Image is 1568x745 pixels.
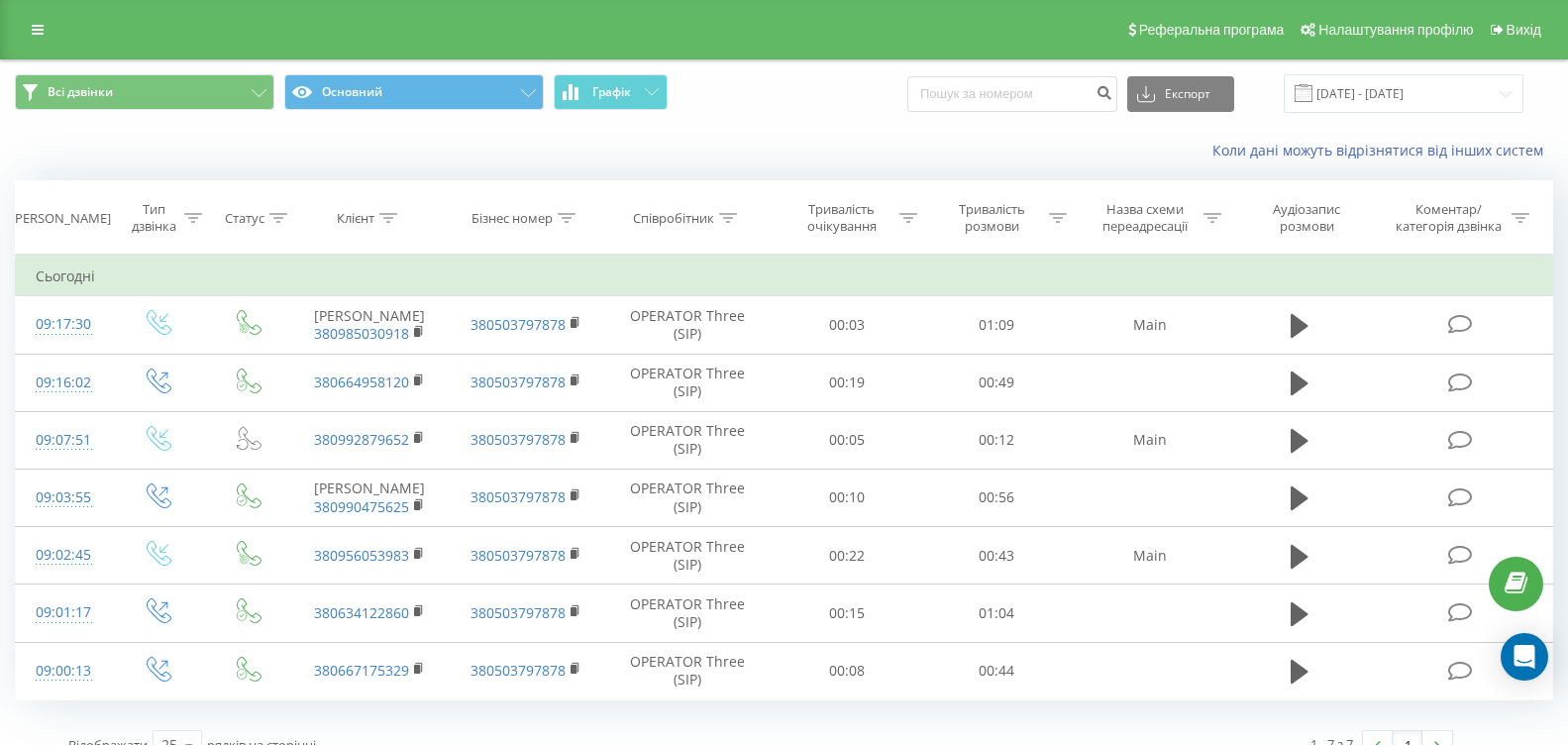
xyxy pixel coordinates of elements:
[470,546,566,565] a: 380503797878
[772,642,922,699] td: 00:08
[470,372,566,391] a: 380503797878
[470,315,566,334] a: 380503797878
[922,469,1073,526] td: 00:56
[314,372,409,391] a: 380664958120
[789,201,894,235] div: Тривалість очікування
[1072,296,1228,354] td: Main
[291,296,448,354] td: [PERSON_NAME]
[314,546,409,565] a: 380956053983
[470,603,566,622] a: 380503797878
[922,585,1073,642] td: 01:04
[284,74,544,110] button: Основний
[1507,22,1541,38] span: Вихід
[314,661,409,680] a: 380667175329
[11,210,111,227] div: [PERSON_NAME]
[603,354,772,411] td: OPERATOR Three (SIP)
[15,74,274,110] button: Всі дзвінки
[471,210,553,227] div: Бізнес номер
[1127,76,1234,112] button: Експорт
[772,469,922,526] td: 00:10
[314,324,409,343] a: 380985030918
[922,411,1073,469] td: 00:12
[36,652,91,691] div: 09:00:13
[36,536,91,575] div: 09:02:45
[1391,201,1507,235] div: Коментар/категорія дзвінка
[337,210,374,227] div: Клієнт
[772,296,922,354] td: 00:03
[603,585,772,642] td: OPERATOR Three (SIP)
[470,430,566,449] a: 380503797878
[225,210,264,227] div: Статус
[554,74,668,110] button: Графік
[772,585,922,642] td: 00:15
[314,603,409,622] a: 380634122860
[470,661,566,680] a: 380503797878
[603,469,772,526] td: OPERATOR Three (SIP)
[36,364,91,402] div: 09:16:02
[603,296,772,354] td: OPERATOR Three (SIP)
[922,642,1073,699] td: 00:44
[314,497,409,516] a: 380990475625
[922,354,1073,411] td: 00:49
[16,257,1553,296] td: Сьогодні
[1139,22,1285,38] span: Реферальна програма
[592,85,631,99] span: Графік
[1501,633,1548,681] div: Open Intercom Messenger
[633,210,714,227] div: Співробітник
[603,527,772,585] td: OPERATOR Three (SIP)
[772,354,922,411] td: 00:19
[603,642,772,699] td: OPERATOR Three (SIP)
[1072,527,1228,585] td: Main
[36,305,91,344] div: 09:17:30
[48,84,113,100] span: Всі дзвінки
[1318,22,1473,38] span: Налаштування профілю
[1093,201,1199,235] div: Назва схеми переадресації
[907,76,1117,112] input: Пошук за номером
[291,469,448,526] td: [PERSON_NAME]
[772,411,922,469] td: 00:05
[36,421,91,460] div: 09:07:51
[922,527,1073,585] td: 00:43
[603,411,772,469] td: OPERATOR Three (SIP)
[1072,411,1228,469] td: Main
[129,201,179,235] div: Тип дзвінка
[36,593,91,632] div: 09:01:17
[470,487,566,506] a: 380503797878
[772,527,922,585] td: 00:22
[36,479,91,517] div: 09:03:55
[1212,141,1553,160] a: Коли дані можуть відрізнятися вiд інших систем
[940,201,1045,235] div: Тривалість розмови
[314,430,409,449] a: 380992879652
[1246,201,1368,235] div: Аудіозапис розмови
[922,296,1073,354] td: 01:09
